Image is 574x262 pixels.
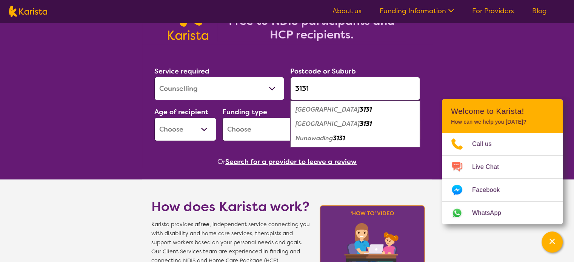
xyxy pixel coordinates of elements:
label: Postcode or Suburb [290,67,356,76]
em: 3131 [360,106,372,113]
div: Brentford Square 3131 [294,103,416,117]
label: Service required [154,67,209,76]
div: Forest Hill 3131 [294,117,416,131]
a: Blog [532,6,547,15]
div: Nunawading 3131 [294,131,416,146]
button: Search for a provider to leave a review [225,156,357,167]
a: Web link opens in a new tab. [442,202,563,224]
a: Funding Information [380,6,454,15]
input: Type [290,77,420,100]
em: 3131 [360,120,372,128]
span: Or [217,156,225,167]
span: Facebook [472,184,509,196]
span: Live Chat [472,161,508,173]
em: [GEOGRAPHIC_DATA] [295,120,360,128]
label: Funding type [222,107,267,116]
span: Call us [472,138,501,150]
a: About us [332,6,362,15]
div: Channel Menu [442,99,563,224]
span: WhatsApp [472,207,510,219]
h1: How does Karista work? [151,198,310,216]
em: Nunawading [295,134,333,142]
p: How can we help you [DATE]? [451,119,554,125]
em: 3131 [333,134,345,142]
button: Channel Menu [542,231,563,253]
h2: Free to NDIS participants and HCP recipients. [217,14,406,41]
ul: Choose channel [442,133,563,224]
a: For Providers [472,6,514,15]
em: [GEOGRAPHIC_DATA] [295,106,360,113]
b: free [198,221,209,228]
img: Karista logo [9,6,47,17]
h2: Welcome to Karista! [451,107,554,116]
label: Age of recipient [154,107,208,116]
